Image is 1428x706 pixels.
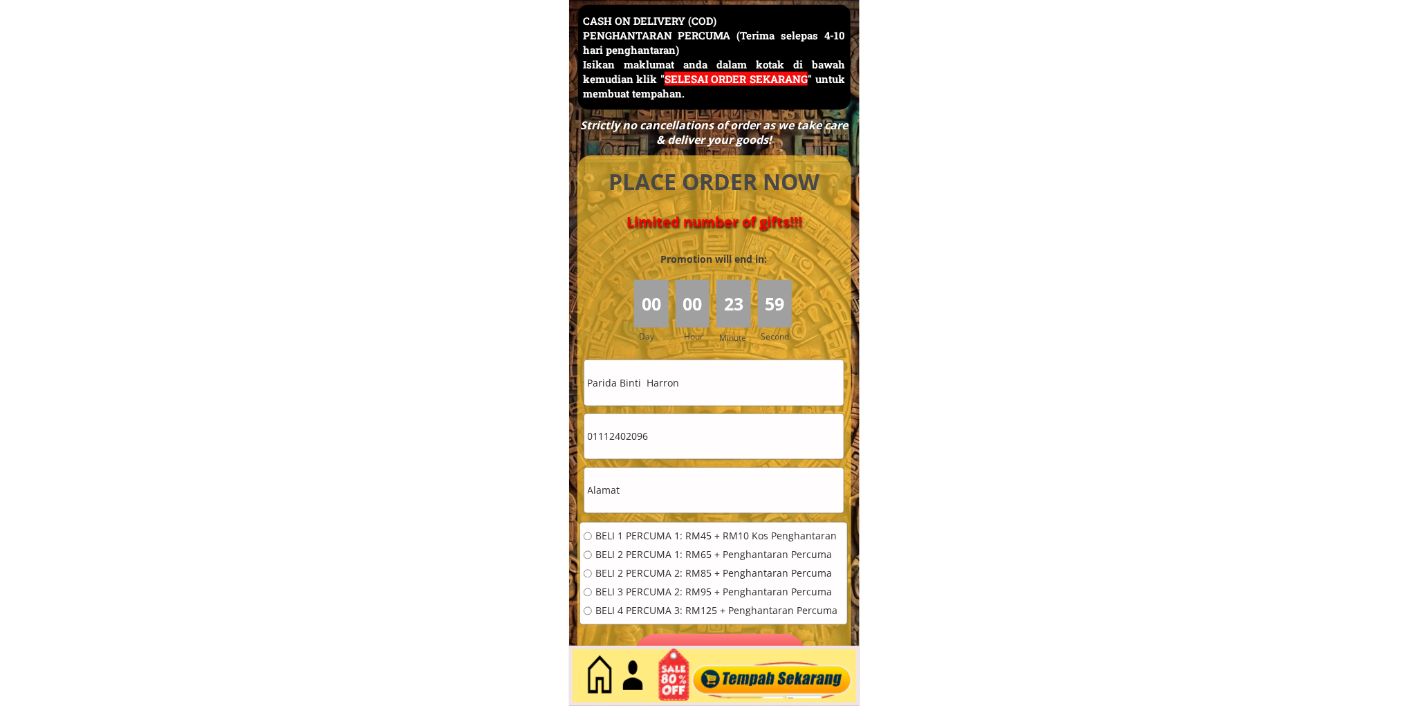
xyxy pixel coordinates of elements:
h3: Minute [719,331,750,344]
input: Alamat [584,468,844,513]
span: BELI 1 PERCUMA 1: RM45 + RM10 Kos Penghantaran [595,532,837,541]
h3: Hour [684,330,713,343]
span: BELI 3 PERCUMA 2: RM95 + Penghantaran Percuma [595,588,837,597]
h4: PLACE ORDER NOW [593,167,835,198]
h3: CASH ON DELIVERY (COD) PENGHANTARAN PERCUMA (Terima selepas 4-10 hari penghantaran) Isikan maklum... [583,14,845,101]
h3: Promotion will end in: [636,252,792,267]
span: BELI 4 PERCUMA 3: RM125 + Penghantaran Percuma [595,606,837,616]
p: Pesan sekarang [633,634,807,680]
span: BELI 2 PERCUMA 2: RM85 + Penghantaran Percuma [595,569,837,579]
input: Nama [584,360,844,405]
div: Strictly no cancellations of order as we take care & deliver your goods! [575,118,852,147]
span: BELI 2 PERCUMA 1: RM65 + Penghantaran Percuma [595,550,837,560]
h4: Limited number of gifts!!! [593,214,835,230]
input: Telefon [584,414,844,459]
h3: Day [639,330,674,343]
span: SELESAI ORDER SEKARANG [665,72,808,86]
h3: Second [761,330,795,343]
